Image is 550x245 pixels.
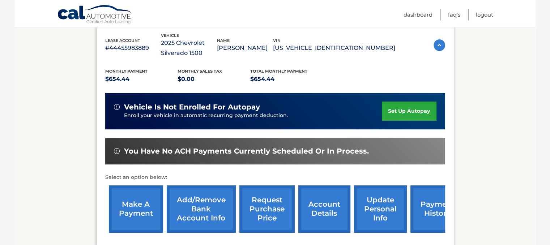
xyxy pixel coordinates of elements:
span: You have no ACH payments currently scheduled or in process. [124,147,369,156]
a: Add/Remove bank account info [167,185,236,233]
a: request purchase price [239,185,295,233]
p: 2025 Chevrolet Silverado 1500 [161,38,217,58]
a: make a payment [109,185,163,233]
p: Select an option below: [105,173,445,182]
p: #44455983889 [105,43,161,53]
span: Monthly sales Tax [178,69,222,74]
a: FAQ's [448,9,460,21]
a: Cal Automotive [57,5,133,26]
img: alert-white.svg [114,104,120,110]
span: vehicle [161,33,179,38]
span: vin [273,38,281,43]
p: $0.00 [178,74,250,84]
span: name [217,38,230,43]
a: Logout [476,9,493,21]
img: accordion-active.svg [434,39,445,51]
p: $654.44 [250,74,323,84]
img: alert-white.svg [114,148,120,154]
p: [PERSON_NAME] [217,43,273,53]
a: update personal info [354,185,407,233]
p: Enroll your vehicle in automatic recurring payment deduction. [124,112,382,120]
a: account details [298,185,350,233]
a: Dashboard [404,9,432,21]
span: vehicle is not enrolled for autopay [124,103,260,112]
span: lease account [105,38,140,43]
a: payment history [410,185,465,233]
span: Monthly Payment [105,69,148,74]
p: $654.44 [105,74,178,84]
span: Total Monthly Payment [250,69,307,74]
a: set up autopay [382,102,436,121]
p: [US_VEHICLE_IDENTIFICATION_NUMBER] [273,43,395,53]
